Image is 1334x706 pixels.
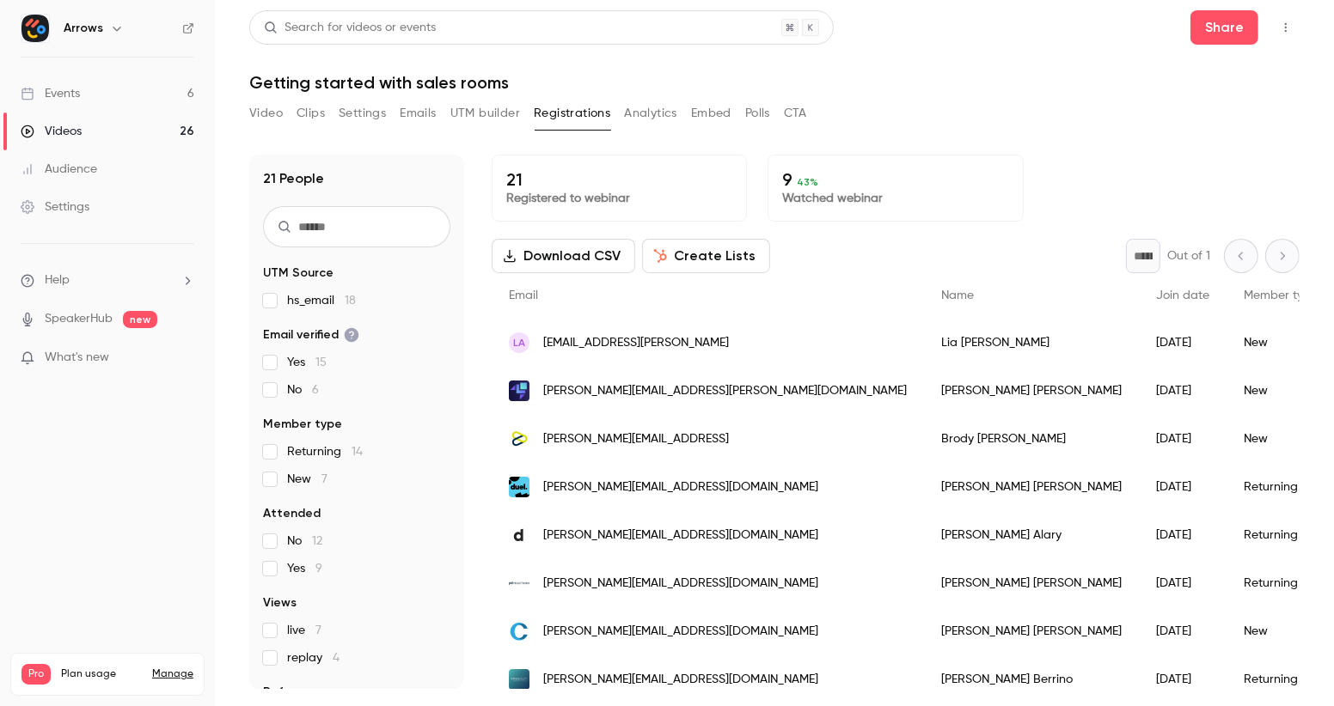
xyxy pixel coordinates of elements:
[509,477,529,497] img: duel.tech
[784,100,807,127] button: CTA
[543,478,818,496] span: [PERSON_NAME][EMAIL_ADDRESS][DOMAIN_NAME]
[312,535,322,547] span: 12
[509,581,529,584] img: projectworks.com
[333,652,340,664] span: 4
[287,649,340,666] span: replay
[21,123,82,140] div: Videos
[1244,289,1318,301] span: Member type
[152,667,193,681] a: Manage
[506,169,732,190] p: 21
[287,443,363,460] span: Returning
[642,239,770,273] button: Create Lists
[543,526,818,545] span: [PERSON_NAME][EMAIL_ADDRESS][DOMAIN_NAME]
[1272,14,1300,41] button: Top Bar Actions
[64,20,103,37] h6: Arrows
[1139,655,1227,703] div: [DATE]
[45,271,70,289] span: Help
[543,334,729,352] span: [EMAIL_ADDRESS][PERSON_NAME]
[797,176,818,188] span: 43 %
[941,289,974,301] span: Name
[21,85,80,102] div: Events
[509,380,529,401] img: localstack.cloud
[287,381,319,399] span: No
[543,382,907,400] span: [PERSON_NAME][EMAIL_ADDRESS][PERSON_NAME][DOMAIN_NAME]
[45,310,113,328] a: SpeakerHub
[450,100,520,127] button: UTM builder
[1139,319,1227,367] div: [DATE]
[123,311,157,328] span: new
[1139,607,1227,655] div: [DATE]
[924,655,1139,703] div: [PERSON_NAME] Berrino
[924,319,1139,367] div: Lia [PERSON_NAME]
[287,354,327,371] span: Yes
[249,72,1300,93] h1: Getting started with sales rooms
[263,168,324,189] h1: 21 People
[287,471,327,488] span: New
[287,622,321,639] span: live
[509,429,529,449] img: directlink.ai
[924,511,1139,559] div: [PERSON_NAME] Alary
[745,100,770,127] button: Polls
[263,684,311,701] span: Referrer
[492,239,635,273] button: Download CSV
[287,533,322,550] span: No
[924,463,1139,511] div: [PERSON_NAME] [PERSON_NAME]
[624,100,677,127] button: Analytics
[400,100,436,127] button: Emails
[543,430,729,448] span: [PERSON_NAME][EMAIL_ADDRESS]
[352,446,363,458] span: 14
[287,560,322,577] span: Yes
[506,190,732,207] p: Registered to webinar
[263,326,359,344] span: Email verified
[782,169,1008,190] p: 9
[339,100,386,127] button: Settings
[312,384,319,396] span: 6
[21,664,51,685] span: Pro
[1139,367,1227,415] div: [DATE]
[691,100,731,127] button: Embed
[924,367,1139,415] div: [PERSON_NAME] [PERSON_NAME]
[924,559,1139,607] div: [PERSON_NAME] [PERSON_NAME]
[264,19,436,37] div: Search for videos or events
[263,416,342,433] span: Member type
[543,575,818,593] span: [PERSON_NAME][EMAIL_ADDRESS][DOMAIN_NAME]
[249,100,283,127] button: Video
[45,349,109,367] span: What's new
[345,295,356,307] span: 18
[263,505,321,522] span: Attended
[1190,10,1258,45] button: Share
[21,198,89,216] div: Settings
[1167,247,1210,265] p: Out of 1
[1139,463,1227,511] div: [DATE]
[21,15,49,42] img: Arrows
[543,671,818,689] span: [PERSON_NAME][EMAIL_ADDRESS][DOMAIN_NAME]
[509,621,529,642] img: clockworkrecruiting.com
[297,100,325,127] button: Clips
[263,265,333,282] span: UTM Source
[1139,511,1227,559] div: [DATE]
[1156,289,1209,301] span: Join date
[509,669,529,690] img: paradigmseniors.com
[21,271,194,289] li: help-dropdown-opener
[509,525,529,545] img: dailymotion.com
[534,100,610,127] button: Registrations
[924,415,1139,463] div: Brody [PERSON_NAME]
[924,607,1139,655] div: [PERSON_NAME] [PERSON_NAME]
[509,289,538,301] span: Email
[315,624,321,636] span: 7
[21,161,97,178] div: Audience
[315,356,327,368] span: 15
[263,594,297,612] span: Views
[174,350,194,366] iframe: Noticeable Trigger
[513,335,525,350] span: LA
[315,563,322,575] span: 9
[61,667,142,681] span: Plan usage
[287,292,356,309] span: hs_email
[782,190,1008,207] p: Watched webinar
[321,473,327,485] span: 7
[1139,415,1227,463] div: [DATE]
[1139,559,1227,607] div: [DATE]
[543,623,818,641] span: [PERSON_NAME][EMAIL_ADDRESS][DOMAIN_NAME]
